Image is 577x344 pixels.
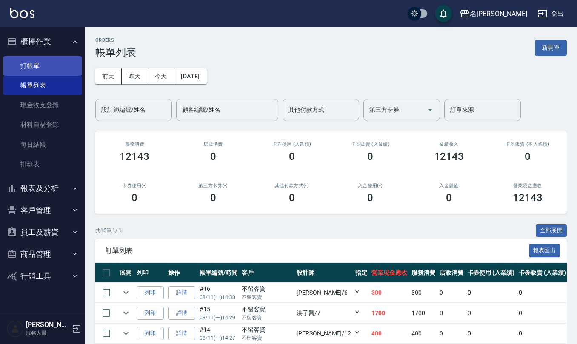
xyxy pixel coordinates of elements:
button: 新開單 [535,40,567,56]
button: 報表及分析 [3,177,82,199]
button: 列印 [137,286,164,299]
th: 設計師 [294,263,353,283]
h2: ORDERS [95,37,136,43]
td: 0 [466,324,517,344]
h3: 服務消費 [106,142,164,147]
a: 詳情 [168,286,195,299]
td: 0 [466,283,517,303]
button: Open [423,103,437,117]
button: 前天 [95,68,122,84]
th: 卡券販賣 (入業績) [517,263,568,283]
p: 共 16 筆, 1 / 1 [95,227,122,234]
h2: 店販消費 [184,142,243,147]
span: 訂單列表 [106,247,529,255]
h5: [PERSON_NAME] [26,321,69,329]
td: 400 [409,324,437,344]
button: 今天 [148,68,174,84]
div: 名[PERSON_NAME] [470,9,527,19]
a: 現金收支登錄 [3,95,82,115]
button: expand row [120,327,132,340]
h3: 帳單列表 [95,46,136,58]
h3: 12143 [434,151,464,162]
th: 服務消費 [409,263,437,283]
button: 客戶管理 [3,199,82,222]
th: 列印 [134,263,166,283]
p: 08/11 (一) 14:30 [200,293,237,301]
h2: 第三方卡券(-) [184,183,243,188]
th: 展開 [117,263,134,283]
td: 0 [437,303,466,323]
h3: 0 [525,151,531,162]
h2: 卡券販賣 (不入業績) [498,142,557,147]
h2: 卡券使用 (入業績) [263,142,321,147]
a: 帳單列表 [3,76,82,95]
th: 指定 [353,263,369,283]
td: 0 [437,324,466,344]
p: 不留客資 [242,314,292,321]
td: 300 [369,283,409,303]
a: 每日結帳 [3,135,82,154]
td: Y [353,303,369,323]
td: Y [353,283,369,303]
td: 400 [369,324,409,344]
td: [PERSON_NAME] /12 [294,324,353,344]
h2: 卡券販賣 (入業績) [341,142,400,147]
p: 不留客資 [242,334,292,342]
button: 昨天 [122,68,148,84]
a: 打帳單 [3,56,82,76]
h3: 0 [210,151,216,162]
th: 客戶 [240,263,294,283]
div: 不留客資 [242,284,292,293]
button: 列印 [137,327,164,340]
p: 服務人員 [26,329,69,337]
button: 員工及薪資 [3,221,82,243]
img: Person [7,320,24,337]
td: Y [353,324,369,344]
h2: 入金儲值 [420,183,478,188]
button: 行銷工具 [3,265,82,287]
a: 排班表 [3,154,82,174]
th: 店販消費 [437,263,466,283]
button: 名[PERSON_NAME] [456,5,531,23]
a: 材料自購登錄 [3,115,82,134]
td: 300 [409,283,437,303]
td: #15 [197,303,240,323]
div: 不留客資 [242,305,292,314]
div: 不留客資 [242,325,292,334]
h3: 0 [210,192,216,204]
td: 0 [517,324,568,344]
td: #14 [197,324,240,344]
h2: 入金使用(-) [341,183,400,188]
button: 全部展開 [536,224,567,237]
h3: 0 [446,192,452,204]
button: 報表匯出 [529,244,560,257]
td: #16 [197,283,240,303]
th: 卡券使用 (入業績) [466,263,517,283]
h3: 12143 [120,151,149,162]
button: 商品管理 [3,243,82,265]
button: [DATE] [174,68,206,84]
h3: 0 [289,192,295,204]
td: 1700 [409,303,437,323]
th: 帳單編號/時間 [197,263,240,283]
h2: 營業現金應收 [498,183,557,188]
td: 0 [437,283,466,303]
h3: 0 [131,192,137,204]
td: 1700 [369,303,409,323]
td: 洪子喬 /7 [294,303,353,323]
th: 營業現金應收 [369,263,409,283]
p: 08/11 (一) 14:27 [200,334,237,342]
button: 登出 [534,6,567,22]
button: expand row [120,307,132,319]
h3: 0 [289,151,295,162]
a: 詳情 [168,307,195,320]
button: 櫃檯作業 [3,31,82,53]
th: 操作 [166,263,197,283]
h3: 12143 [513,192,543,204]
td: 0 [517,283,568,303]
h2: 業績收入 [420,142,478,147]
h3: 0 [367,192,373,204]
button: 列印 [137,307,164,320]
td: 0 [517,303,568,323]
a: 詳情 [168,327,195,340]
